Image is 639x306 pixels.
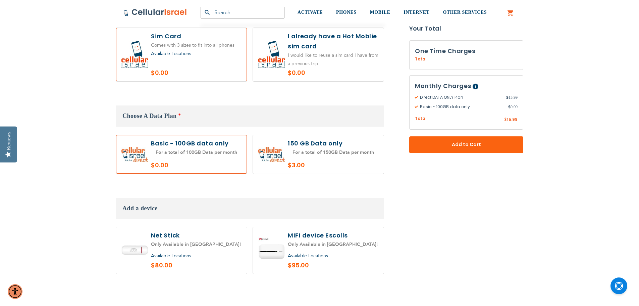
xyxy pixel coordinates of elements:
span: Direct DATA ONLY Plan [415,94,506,100]
span: Basic - 100GB data only [415,104,508,110]
span: MOBILE [370,10,390,15]
span: Total [415,116,427,122]
span: Choose A Data Plan [122,113,177,119]
div: Reviews [6,132,12,150]
strong: Your Total [409,24,523,34]
span: Add a device [122,205,158,212]
span: Help [473,84,478,89]
img: Cellular Israel Logo [123,8,187,16]
span: $ [506,94,509,100]
button: Add to Cart [409,136,523,153]
span: Add to Cart [431,141,501,148]
a: Available Locations [151,253,191,259]
span: PHONES [336,10,357,15]
a: Available Locations [151,50,191,57]
span: $ [504,117,507,123]
span: $ [508,104,511,110]
span: INTERNET [404,10,429,15]
span: ACTIVATE [298,10,323,15]
input: Search [201,7,284,18]
span: 0.00 [508,104,518,110]
span: OTHER SERVICES [443,10,487,15]
div: Accessibility Menu [8,284,22,299]
span: Total [415,56,427,62]
h3: One Time Charges [415,46,518,56]
span: Monthly Charges [415,82,471,90]
span: 15.99 [507,117,518,122]
span: 15.99 [506,94,518,100]
a: Available Locations [288,253,328,259]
